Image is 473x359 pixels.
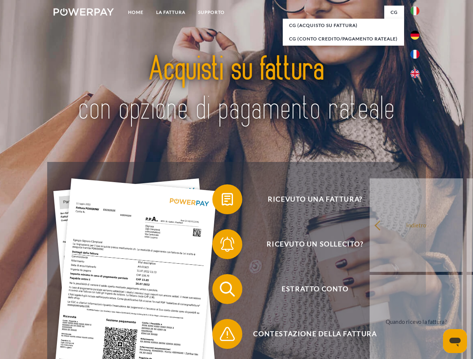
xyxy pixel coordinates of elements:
img: it [410,6,419,15]
img: qb_search.svg [218,280,237,298]
span: Contestazione della fattura [223,319,407,349]
div: indietro [374,220,458,230]
span: Ricevuto un sollecito? [223,229,407,259]
img: fr [410,50,419,59]
img: en [410,69,419,78]
img: qb_bell.svg [218,235,237,254]
img: title-powerpay_it.svg [72,36,401,143]
span: Estratto conto [223,274,407,304]
div: Quando ricevo la fattura? [374,316,458,326]
img: qb_bill.svg [218,190,237,209]
a: CG (Acquisto su fattura) [283,19,404,32]
button: Contestazione della fattura [212,319,407,349]
a: Home [122,6,150,19]
img: logo-powerpay-white.svg [54,8,114,16]
button: Estratto conto [212,274,407,304]
iframe: Pulsante per aprire la finestra di messaggistica [443,329,467,353]
a: CG (Conto Credito/Pagamento rateale) [283,32,404,46]
a: Supporto [192,6,231,19]
img: de [410,31,419,40]
button: Ricevuto una fattura? [212,184,407,214]
a: CG [384,6,404,19]
a: LA FATTURA [150,6,192,19]
img: qb_warning.svg [218,325,237,343]
span: Ricevuto una fattura? [223,184,407,214]
button: Ricevuto un sollecito? [212,229,407,259]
